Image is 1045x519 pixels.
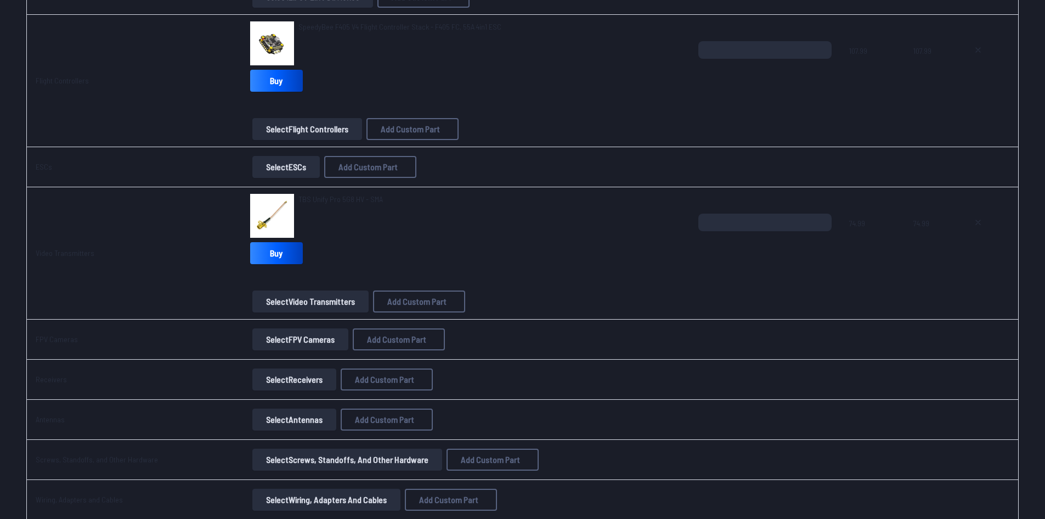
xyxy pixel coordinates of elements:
a: Video Transmitters [36,248,94,258]
span: Add Custom Part [381,125,440,133]
a: Receivers [36,375,67,384]
button: SelectFPV Cameras [252,328,348,350]
a: SpeedyBee F405 V4 Flight Controller Stack - F405 FC, 55A 4in1 ESC [298,21,501,32]
a: Buy [250,70,303,92]
span: SpeedyBee F405 V4 Flight Controller Stack - F405 FC, 55A 4in1 ESC [298,22,501,31]
span: Add Custom Part [355,375,414,384]
button: SelectWiring, Adapters and Cables [252,489,400,511]
a: TBS Unify Pro 5G8 HV - SMA [298,194,383,205]
span: Add Custom Part [461,455,520,464]
a: FPV Cameras [36,334,78,344]
span: TBS Unify Pro 5G8 HV - SMA [298,194,383,204]
a: SelectScrews, Standoffs, and Other Hardware [250,449,444,471]
span: 107.99 [913,41,947,94]
button: Add Custom Part [405,489,497,511]
button: Add Custom Part [447,449,539,471]
button: SelectReceivers [252,369,336,390]
a: SelectESCs [250,156,322,178]
a: SelectVideo Transmitters [250,291,371,312]
button: Add Custom Part [324,156,416,178]
a: SelectReceivers [250,369,338,390]
button: SelectScrews, Standoffs, and Other Hardware [252,449,442,471]
a: Wiring, Adapters and Cables [36,495,123,504]
a: ESCs [36,162,52,171]
img: image [250,194,294,238]
button: SelectVideo Transmitters [252,291,369,312]
a: SelectFlight Controllers [250,118,364,140]
button: Add Custom Part [341,409,433,431]
button: SelectESCs [252,156,320,178]
a: SelectAntennas [250,409,338,431]
a: SelectWiring, Adapters and Cables [250,489,403,511]
span: Add Custom Part [338,163,398,171]
a: SelectFPV Cameras [250,328,351,350]
span: 74.99 [849,214,896,266]
button: SelectAntennas [252,409,336,431]
span: Add Custom Part [419,495,478,504]
a: Flight Controllers [36,76,89,85]
button: Add Custom Part [373,291,465,312]
button: Add Custom Part [341,369,433,390]
span: 74.99 [913,214,947,266]
button: Add Custom Part [353,328,445,350]
button: SelectFlight Controllers [252,118,362,140]
a: Antennas [36,415,65,424]
span: Add Custom Part [387,297,447,306]
span: 107.99 [849,41,896,94]
button: Add Custom Part [366,118,459,140]
img: image [250,21,294,65]
a: Screws, Standoffs, and Other Hardware [36,455,158,464]
a: Buy [250,242,303,264]
span: Add Custom Part [367,335,426,344]
span: Add Custom Part [355,415,414,424]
